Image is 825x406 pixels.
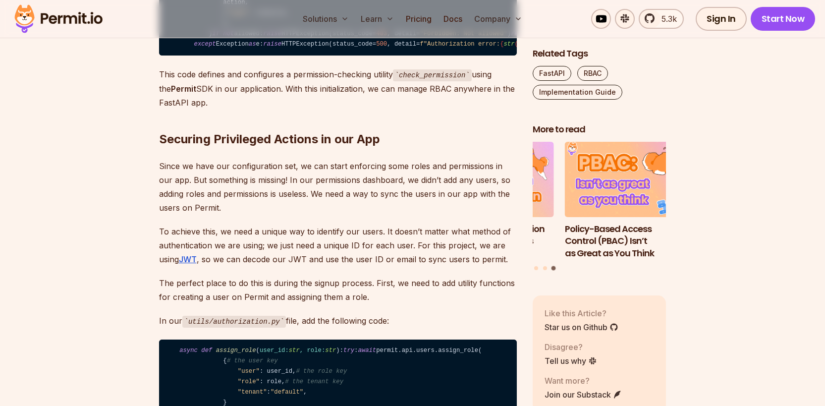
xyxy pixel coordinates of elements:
[238,389,267,396] span: "tenant"
[260,347,336,354] span: user_id: , role:
[159,225,517,266] p: To achieve this, we need a unique way to identify our users. It doesn’t matter what method of aut...
[285,378,343,385] span: # the tenant key
[533,48,666,60] h2: Related Tags
[565,223,699,259] h3: Policy-Based Access Control (PBAC) Isn’t as Great as You Think
[216,347,256,354] span: assign_role
[533,142,666,272] div: Posts
[263,41,281,48] span: raise
[358,347,376,354] span: await
[10,2,107,36] img: Permit logo
[420,223,554,247] h3: Implementing Authentication and Authorization in Next.js
[201,347,212,354] span: def
[325,347,336,354] span: str
[289,347,300,354] span: str
[639,9,684,29] a: 5.3k
[299,9,353,29] button: Solutions
[440,9,466,29] a: Docs
[533,123,666,136] h2: More to read
[357,9,398,29] button: Learn
[159,92,517,147] h2: Securing Privileged Actions in our App
[249,41,256,48] span: as
[545,307,618,319] p: Like this Article?
[227,357,278,364] span: # the user key
[238,368,260,375] span: "user"
[533,85,622,100] a: Implementation Guide
[271,389,303,396] span: "default"
[534,266,538,270] button: Go to slide 1
[179,254,197,264] a: JWT
[296,368,347,375] span: # the role key
[565,142,699,217] img: Policy-Based Access Control (PBAC) Isn’t as Great as You Think
[500,41,529,48] span: { (e)}
[376,41,387,48] span: 500
[545,388,622,400] a: Join our Substack
[551,266,556,270] button: Go to slide 3
[159,276,517,304] p: The perfect place to do this is during the signup process. First, we need to add utility function...
[533,66,571,81] a: FastAPI
[545,341,597,352] p: Disagree?
[545,374,622,386] p: Want more?
[565,142,699,260] a: Policy-Based Access Control (PBAC) Isn’t as Great as You ThinkPolicy-Based Access Control (PBAC) ...
[503,41,514,48] span: str
[179,347,198,354] span: async
[420,142,554,217] img: Implementing Authentication and Authorization in Next.js
[751,7,816,31] a: Start Now
[577,66,608,81] a: RBAC
[393,69,472,81] code: check_permission
[545,354,597,366] a: Tell us why
[545,321,618,333] a: Star us on Github
[343,347,354,354] span: try
[238,378,260,385] span: "role"
[159,67,517,110] p: This code defines and configures a permission-checking utility using the SDK in our application. ...
[171,84,196,94] strong: Permit
[420,41,533,48] span: f"Authorization error: "
[565,142,699,260] li: 3 of 3
[543,266,547,270] button: Go to slide 2
[159,314,517,328] p: In our file, add the following code:
[656,13,677,25] span: 5.3k
[470,9,526,29] button: Company
[696,7,747,31] a: Sign In
[194,41,216,48] span: except
[402,9,436,29] a: Pricing
[420,142,554,260] li: 2 of 3
[159,159,517,215] p: Since we have our configuration set, we can start enforcing some roles and permissions in our app...
[182,316,286,328] code: utils/authorization.py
